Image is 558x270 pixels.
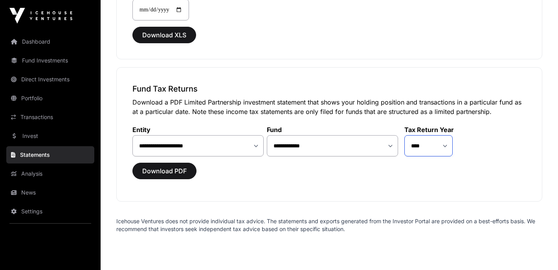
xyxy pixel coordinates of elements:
a: Portfolio [6,90,94,107]
img: Icehouse Ventures Logo [9,8,72,24]
p: Download a PDF Limited Partnership investment statement that shows your holding position and tran... [132,97,526,116]
a: Direct Investments [6,71,94,88]
label: Tax Return Year [404,126,454,134]
button: Download PDF [132,163,196,179]
a: Dashboard [6,33,94,50]
span: Download XLS [142,30,186,40]
a: Fund Investments [6,52,94,69]
a: Invest [6,127,94,145]
button: Download XLS [132,27,196,43]
a: Settings [6,203,94,220]
label: Fund [267,126,398,134]
span: Download PDF [142,166,187,176]
iframe: Chat Widget [519,232,558,270]
a: News [6,184,94,201]
a: Statements [6,146,94,163]
h3: Fund Tax Returns [132,83,526,94]
a: Transactions [6,108,94,126]
a: Analysis [6,165,94,182]
p: Icehouse Ventures does not provide individual tax advice. The statements and exports generated fr... [116,217,542,233]
label: Entity [132,126,264,134]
